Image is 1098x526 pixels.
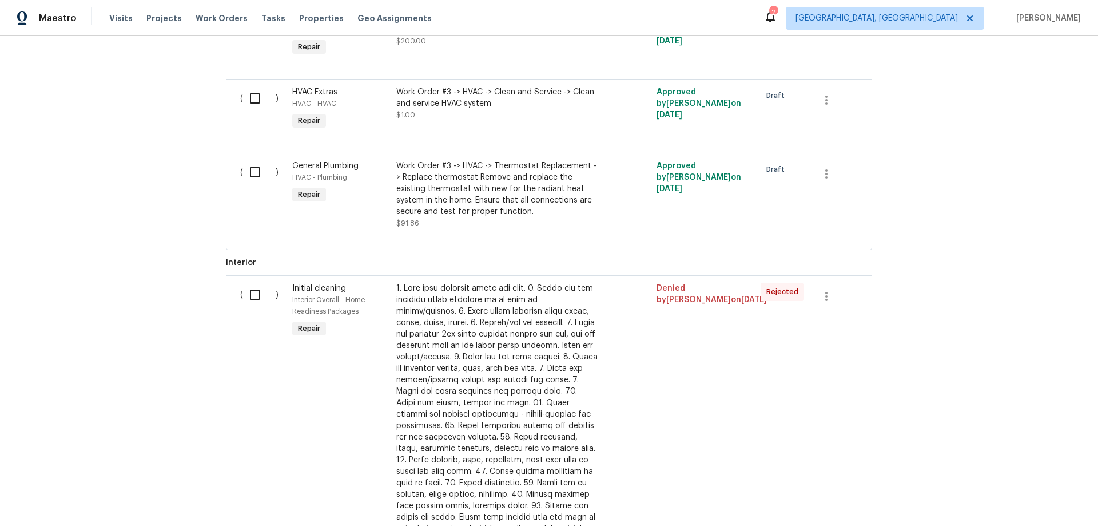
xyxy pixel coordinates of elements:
span: Approved by [PERSON_NAME] on [657,162,741,193]
span: HVAC Extras [292,88,337,96]
span: [DATE] [657,37,682,45]
span: [DATE] [657,111,682,119]
span: Repair [293,41,325,53]
span: Repair [293,189,325,200]
span: Approved by [PERSON_NAME] on [657,88,741,119]
span: General Plumbing [292,162,359,170]
span: Interior [226,257,872,268]
div: Work Order #3 -> HVAC -> Thermostat Replacement -> Replace thermostat Remove and replace the exis... [396,160,598,217]
span: Geo Assignments [357,13,432,24]
span: Visits [109,13,133,24]
span: Initial cleaning [292,284,346,292]
span: $200.00 [396,38,426,45]
span: HVAC - HVAC [292,100,336,107]
div: Work Order #3 -> HVAC -> Clean and Service -> Clean and service HVAC system [396,86,598,109]
span: Projects [146,13,182,24]
span: Denied by [PERSON_NAME] on [657,284,767,304]
span: Repair [293,115,325,126]
div: ( ) [237,157,289,232]
span: [DATE] [657,185,682,193]
span: Maestro [39,13,77,24]
span: Tasks [261,14,285,22]
span: Work Orders [196,13,248,24]
span: Draft [766,164,789,175]
span: Draft [766,90,789,101]
span: HVAC - Plumbing [292,174,347,181]
span: Approved by [PERSON_NAME] on [657,14,741,45]
span: Properties [299,13,344,24]
span: Repair [293,323,325,334]
span: Rejected [766,286,803,298]
span: Interior Overall - Home Readiness Packages [292,296,365,315]
span: $91.86 [396,220,419,227]
span: $1.00 [396,112,415,118]
span: [PERSON_NAME] [1012,13,1081,24]
span: [GEOGRAPHIC_DATA], [GEOGRAPHIC_DATA] [795,13,958,24]
div: ( ) [237,83,289,136]
div: 2 [769,7,777,18]
span: [DATE] [741,296,767,304]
